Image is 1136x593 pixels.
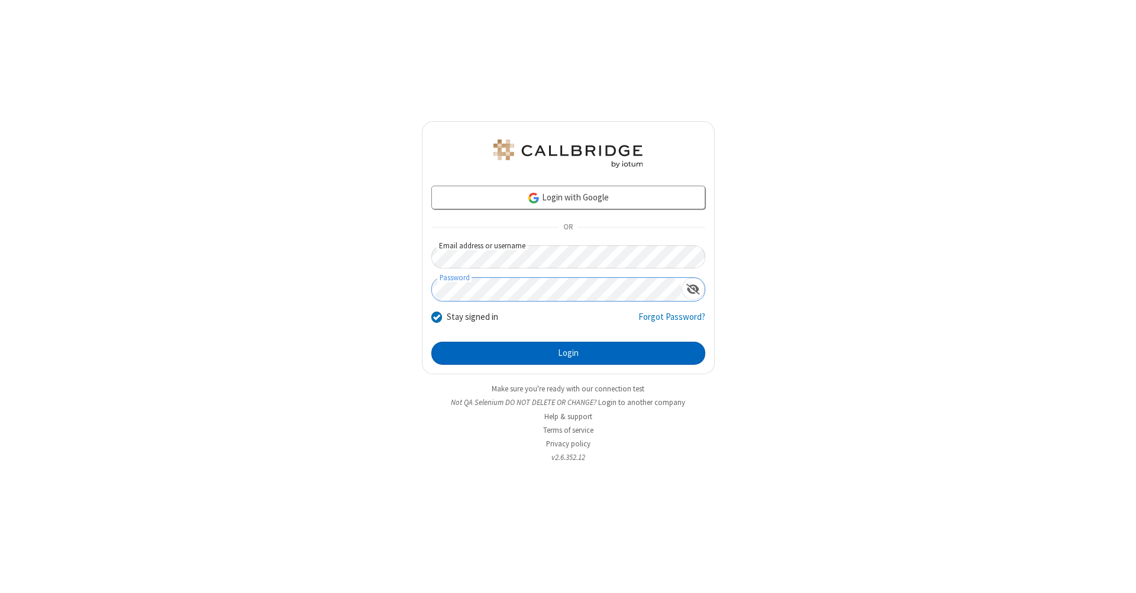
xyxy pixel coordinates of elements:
[559,219,577,236] span: OR
[638,310,705,333] a: Forgot Password?
[432,278,682,301] input: Password
[527,192,540,205] img: google-icon.png
[491,140,645,168] img: QA Selenium DO NOT DELETE OR CHANGE
[431,186,705,209] a: Login with Google
[544,411,592,422] a: Help & support
[1106,562,1127,585] iframe: Chat
[492,384,644,394] a: Make sure you're ready with our connection test
[431,342,705,365] button: Login
[546,439,590,449] a: Privacy policy
[422,452,715,463] li: v2.6.352.12
[598,397,685,408] button: Login to another company
[543,425,593,435] a: Terms of service
[422,397,715,408] li: Not QA Selenium DO NOT DELETE OR CHANGE?
[431,245,705,268] input: Email address or username
[682,278,705,300] div: Show password
[447,310,498,324] label: Stay signed in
